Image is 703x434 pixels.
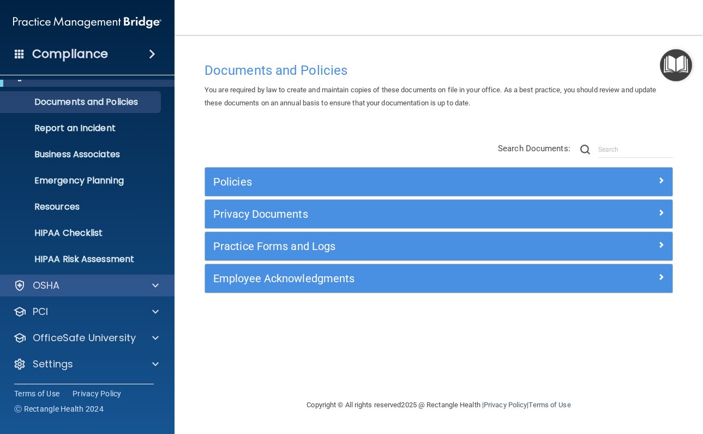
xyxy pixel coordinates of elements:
a: Settings [13,358,159,371]
h5: Privacy Documents [213,208,548,220]
h5: Practice Forms and Logs [213,240,548,252]
a: Privacy Policy [484,401,527,409]
a: Privacy Documents [213,205,664,223]
span: Ⓒ Rectangle Health 2024 [14,403,104,414]
span: Search Documents: [498,144,570,153]
h5: Policies [213,176,548,188]
input: Search [598,141,673,158]
p: PCI [33,305,48,318]
img: ic-search.3b580494.png [580,145,590,154]
a: Privacy Policy [73,388,122,399]
a: PCI [13,305,159,318]
h5: Employee Acknowledgments [213,272,548,284]
button: Open Resource Center [660,49,692,81]
a: Terms of Use [14,388,59,399]
p: Emergency Planning [7,175,156,186]
p: Business Associates [7,149,156,160]
p: Documents and Policies [7,97,156,108]
a: OfficeSafe University [13,331,159,344]
p: HIPAA Risk Assessment [7,254,156,265]
a: Terms of Use [528,401,570,409]
a: Practice Forms and Logs [213,237,664,255]
div: Copyright © All rights reserved 2025 @ Rectangle Health | | [240,388,638,423]
a: Employee Acknowledgments [213,270,664,287]
span: You are required by law to create and maintain copies of these documents on file in your office. ... [205,86,657,107]
a: Policies [213,173,664,191]
p: Report an Incident [7,123,156,134]
p: Settings [33,358,73,371]
p: OfficeSafe University [33,331,136,344]
p: HIPAA Checklist [7,228,156,239]
p: OSHA [33,279,60,292]
a: OSHA [13,279,159,292]
h4: Documents and Policies [205,63,673,78]
img: PMB logo [13,11,161,33]
h4: Compliance [32,46,108,62]
p: Resources [7,201,156,212]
